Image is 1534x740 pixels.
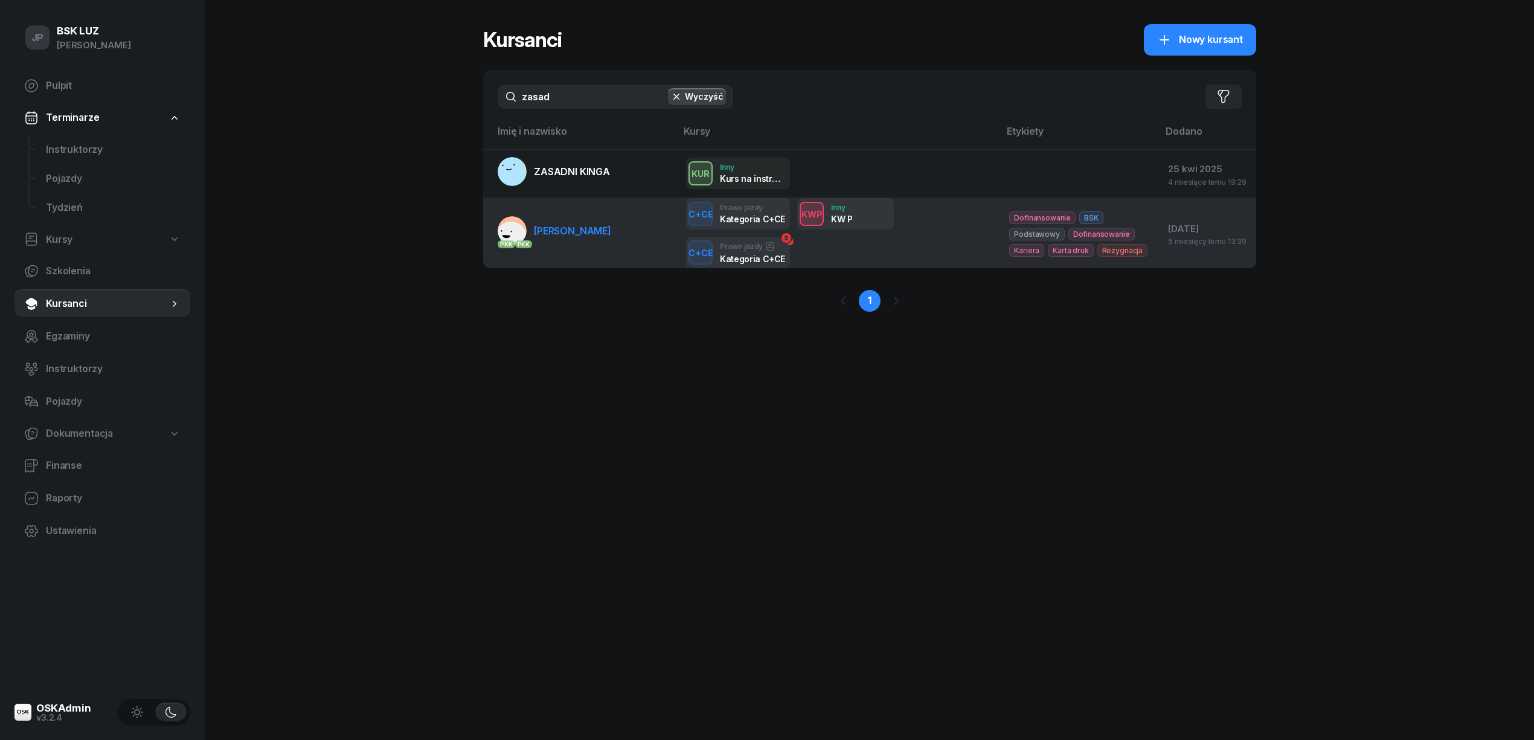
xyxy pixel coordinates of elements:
[57,26,131,36] div: BSK LUZ
[36,164,190,193] a: Pojazdy
[534,225,611,237] span: [PERSON_NAME]
[46,110,99,126] span: Terminarze
[688,161,713,185] button: KUR
[46,296,168,312] span: Kursanci
[720,214,783,224] div: Kategoria C+CE
[46,329,181,344] span: Egzaminy
[14,484,190,513] a: Raporty
[1097,244,1147,257] span: Rezygnacja
[684,207,718,222] div: C+CE
[720,254,783,264] div: Kategoria C+CE
[14,257,190,286] a: Szkolenia
[483,29,562,51] h1: Kursanci
[797,207,827,222] div: KWP
[688,240,713,265] button: C+CE
[57,37,131,53] div: [PERSON_NAME]
[1068,228,1135,240] span: Dofinansowanie
[46,232,72,248] span: Kursy
[14,420,190,448] a: Dokumentacja
[1009,211,1076,224] span: Dofinansowanie
[720,242,783,251] div: Prawo jazdy
[14,71,190,100] a: Pulpit
[800,202,824,226] button: KWP
[1009,244,1044,257] span: Kariera
[831,204,853,211] div: Inny
[1009,228,1064,240] span: Podstawowy
[36,193,190,222] a: Tydzień
[31,33,44,43] span: JP
[498,85,733,109] input: Szukaj
[14,355,190,384] a: Instruktorzy
[46,142,181,158] span: Instruktorzy
[46,458,181,474] span: Finanse
[676,123,1000,149] th: Kursy
[1179,32,1243,48] span: Nowy kursant
[46,426,113,442] span: Dokumentacja
[46,78,181,94] span: Pulpit
[1158,123,1256,149] th: Dodano
[498,216,611,245] a: PKKPKK[PERSON_NAME]
[14,226,190,254] a: Kursy
[46,171,181,187] span: Pojazdy
[46,394,181,410] span: Pojazdy
[1168,178,1247,186] div: 4 miesiące temu 19:29
[720,173,783,184] div: Kurs na instruktora
[14,289,190,318] a: Kursanci
[14,104,190,132] a: Terminarze
[1168,221,1247,237] div: [DATE]
[1079,211,1103,224] span: BSK
[14,451,190,480] a: Finanse
[831,214,853,224] div: KW P
[14,322,190,351] a: Egzaminy
[859,290,881,312] a: 1
[515,240,533,248] div: PKK
[36,713,91,722] div: v3.2.4
[1048,244,1093,257] span: Karta druk
[684,245,718,260] div: C+CE
[720,204,783,211] div: Prawo jazdy
[1168,237,1247,245] div: 5 miesięcy temu 13:39
[498,157,610,186] a: ZASADNI KINGA
[688,202,713,226] button: C+CE
[46,200,181,216] span: Tydzień
[46,361,181,377] span: Instruktorzy
[14,704,31,721] img: logo-xs@2x.png
[498,240,515,248] div: PKK
[1000,123,1158,149] th: Etykiety
[687,166,714,181] div: KUR
[534,166,610,178] span: ZASADNI KINGA
[14,516,190,545] a: Ustawienia
[668,88,726,105] button: Wyczyść
[46,491,181,506] span: Raporty
[1144,24,1256,56] a: Nowy kursant
[36,135,190,164] a: Instruktorzy
[483,123,676,149] th: Imię i nazwisko
[46,523,181,539] span: Ustawienia
[1168,161,1247,177] div: 25 kwi 2025
[36,703,91,713] div: OSKAdmin
[14,387,190,416] a: Pojazdy
[720,163,783,171] div: Inny
[46,263,181,279] span: Szkolenia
